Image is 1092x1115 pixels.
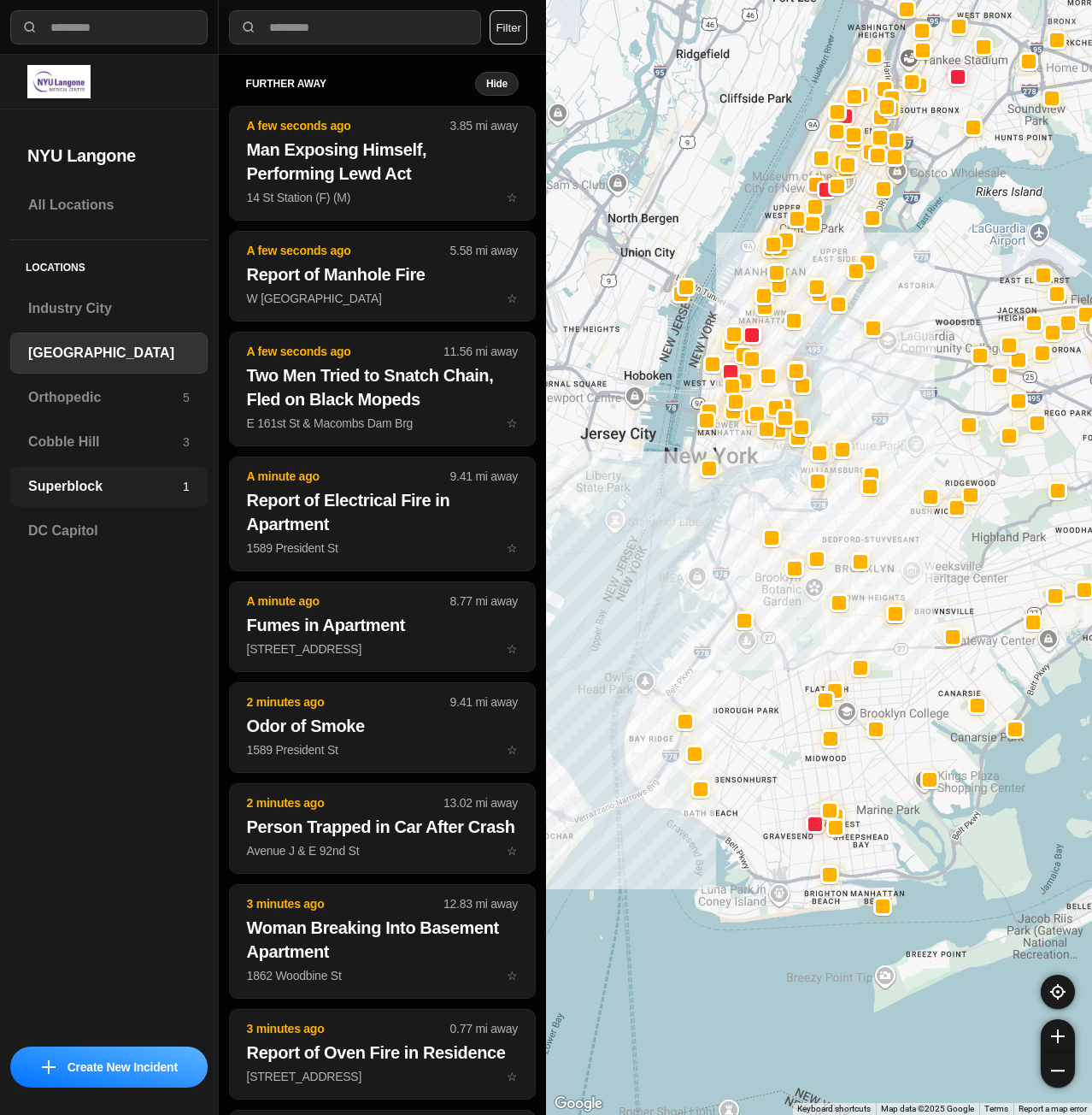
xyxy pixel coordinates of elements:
[247,1068,518,1085] p: [STREET_ADDRESS]
[450,242,518,259] p: 5.58 mi away
[247,916,518,964] h2: Woman Breaking Into Basement Apartment
[443,895,518,912] p: 12.83 mi away
[1050,984,1066,1000] img: recenter
[247,815,518,839] h2: Person Trapped in Car After Crash
[229,742,536,757] a: 2 minutes ago9.41 mi awayOdor of Smoke1589 President Ststar
[247,138,518,186] h2: Man Exposing Himself, Performing Lewd Act
[28,343,190,363] h3: [GEOGRAPHIC_DATA]
[10,510,208,552] a: DC Capitol
[1051,1064,1065,1077] img: zoom-out
[247,1041,518,1065] h2: Report of Oven Fire in Residence
[507,416,518,430] span: star
[450,1020,518,1037] p: 0.77 mi away
[229,884,536,999] button: 3 minutes ago12.83 mi awayWoman Breaking Into Basement Apartment1862 Woodbine Ststar
[247,794,443,811] p: 2 minutes ago
[21,19,38,36] img: search
[247,117,450,134] p: A few seconds ago
[10,1047,208,1088] button: iconCreate New Incident
[881,1104,974,1113] span: Map data ©2025 Google
[229,540,536,555] a: A minute ago9.41 mi awayReport of Electrical Fire in Apartment1589 President Ststar
[229,106,536,221] button: A few seconds ago3.85 mi awayMan Exposing Himself, Performing Lewd Act14 St Station (F) (M)star
[247,189,518,206] p: 14 St Station (F) (M)
[247,415,518,432] p: E 161st St & Macombs Dam Brg
[507,969,518,982] span: star
[10,333,208,374] a: [GEOGRAPHIC_DATA]
[443,794,518,811] p: 13.02 mi away
[10,466,208,507] a: Superblock1
[247,714,518,738] h2: Odor of Smoke
[246,77,475,91] h5: further away
[507,1070,518,1083] span: star
[229,332,536,446] button: A few seconds ago11.56 mi awayTwo Men Tried to Snatch Chain, Fled on Black MopedsE 161st St & Mac...
[240,19,257,36] img: search
[247,593,450,610] p: A minute ago
[450,117,518,134] p: 3.85 mi away
[28,432,183,452] h3: Cobble Hill
[10,422,208,463] a: Cobble Hill3
[229,581,536,672] button: A minute ago8.77 mi awayFumes in Apartment[STREET_ADDRESS]star
[229,231,536,322] button: A few seconds ago5.58 mi awayReport of Manhole FireW [GEOGRAPHIC_DATA]star
[247,1020,450,1037] p: 3 minutes ago
[247,640,518,658] p: [STREET_ADDRESS]
[507,844,518,858] span: star
[507,292,518,305] span: star
[247,842,518,859] p: Avenue J & E 92nd St
[1019,1104,1087,1113] a: Report a map error
[28,521,190,541] h3: DC Capitol
[507,642,518,656] span: star
[10,377,208,418] a: Orthopedic5
[443,343,518,360] p: 11.56 mi away
[229,190,536,204] a: A few seconds ago3.85 mi awayMan Exposing Himself, Performing Lewd Act14 St Station (F) (M)star
[1051,1029,1065,1043] img: zoom-in
[28,298,190,319] h3: Industry City
[229,416,536,430] a: A few seconds ago11.56 mi awayTwo Men Tried to Snatch Chain, Fled on Black MopedsE 161st St & Mac...
[10,288,208,329] a: Industry City
[507,743,518,757] span: star
[507,541,518,555] span: star
[27,65,91,98] img: logo
[10,240,208,288] h5: Locations
[229,843,536,858] a: 2 minutes ago13.02 mi awayPerson Trapped in Car After CrashAvenue J & E 92nd Ststar
[247,488,518,536] h2: Report of Electrical Fire in Apartment
[490,10,527,44] button: Filter
[450,693,518,711] p: 9.41 mi away
[27,144,191,168] h2: NYU Langone
[1041,975,1075,1009] button: recenter
[229,641,536,656] a: A minute ago8.77 mi awayFumes in Apartment[STREET_ADDRESS]star
[28,387,183,408] h3: Orthopedic
[183,389,190,406] p: 5
[247,693,450,711] p: 2 minutes ago
[507,191,518,204] span: star
[1041,1053,1075,1088] button: zoom-out
[247,468,450,485] p: A minute ago
[1041,1019,1075,1053] button: zoom-in
[229,291,536,305] a: A few seconds ago5.58 mi awayReport of Manhole FireW [GEOGRAPHIC_DATA]star
[247,613,518,637] h2: Fumes in Apartment
[42,1060,56,1074] img: icon
[229,1069,536,1083] a: 3 minutes ago0.77 mi awayReport of Oven Fire in Residence[STREET_ADDRESS]star
[247,895,443,912] p: 3 minutes ago
[984,1104,1008,1113] a: Terms (opens in new tab)
[450,468,518,485] p: 9.41 mi away
[247,363,518,411] h2: Two Men Tried to Snatch Chain, Fled on Black Mopeds
[229,457,536,571] button: A minute ago9.41 mi awayReport of Electrical Fire in Apartment1589 President Ststar
[183,434,190,451] p: 3
[550,1093,607,1115] img: Google
[450,593,518,610] p: 8.77 mi away
[28,476,183,497] h3: Superblock
[183,478,190,495] p: 1
[229,682,536,773] button: 2 minutes ago9.41 mi awayOdor of Smoke1589 President Ststar
[247,290,518,307] p: W [GEOGRAPHIC_DATA]
[550,1093,607,1115] a: Open this area in Google Maps (opens a new window)
[28,195,190,215] h3: All Locations
[247,343,443,360] p: A few seconds ago
[797,1103,871,1115] button: Keyboard shortcuts
[229,1009,536,1100] button: 3 minutes ago0.77 mi awayReport of Oven Fire in Residence[STREET_ADDRESS]star
[247,540,518,557] p: 1589 President St
[486,77,508,91] small: Hide
[229,968,536,982] a: 3 minutes ago12.83 mi awayWoman Breaking Into Basement Apartment1862 Woodbine Ststar
[10,185,208,226] a: All Locations
[229,783,536,874] button: 2 minutes ago13.02 mi awayPerson Trapped in Car After CrashAvenue J & E 92nd Ststar
[68,1059,178,1076] p: Create New Incident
